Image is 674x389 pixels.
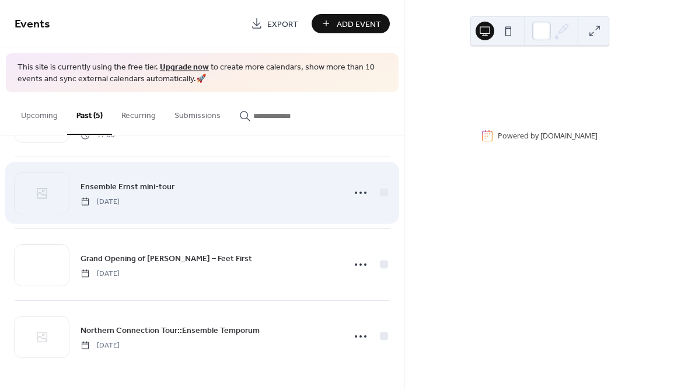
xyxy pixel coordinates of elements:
[81,196,120,207] span: [DATE]
[165,92,230,134] button: Submissions
[81,180,174,193] a: Ensemble Ernst mini-tour
[112,92,165,134] button: Recurring
[81,252,252,265] span: Grand Opening of [PERSON_NAME] – Feet First
[15,13,50,36] span: Events
[540,131,598,141] a: [DOMAIN_NAME]
[242,14,307,33] a: Export
[81,268,120,279] span: [DATE]
[18,62,387,85] span: This site is currently using the free tier. to create more calendars, show more than 10 events an...
[498,131,598,141] div: Powered by
[312,14,390,33] button: Add Event
[443,70,636,82] div: No upcoming events
[81,252,252,265] a: Grand Opening of [PERSON_NAME] – Feet First
[337,18,381,30] span: Add Event
[160,60,209,75] a: Upgrade now
[267,18,298,30] span: Export
[81,324,260,337] a: Northern Connection Tour::Ensemble Temporum
[81,340,120,350] span: [DATE]
[81,324,260,336] span: Northern Connection Tour::Ensemble Temporum
[81,130,120,140] span: 17:00
[67,92,112,135] button: Past (5)
[12,92,67,134] button: Upcoming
